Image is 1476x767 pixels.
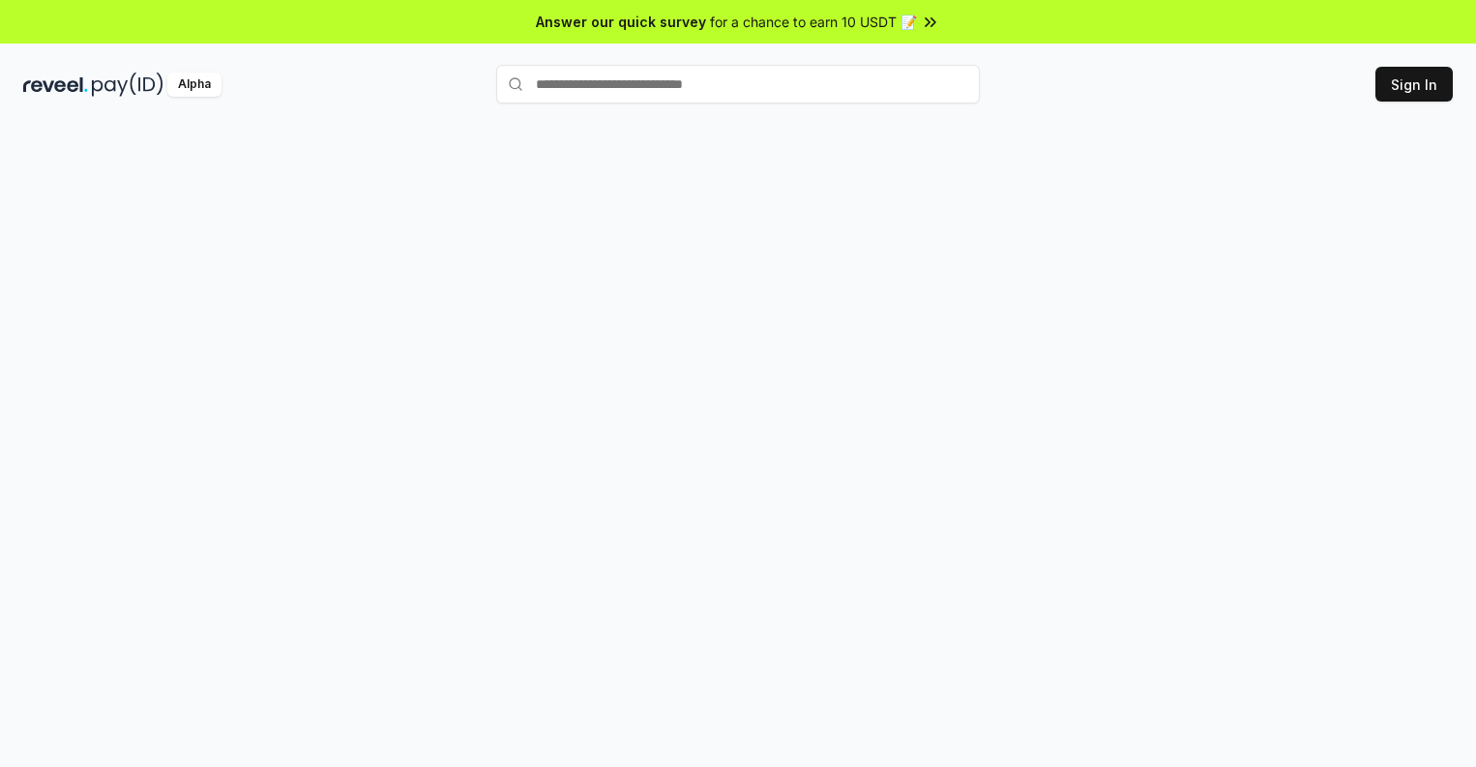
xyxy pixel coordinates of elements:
[23,73,88,97] img: reveel_dark
[167,73,221,97] div: Alpha
[710,12,917,32] span: for a chance to earn 10 USDT 📝
[92,73,163,97] img: pay_id
[536,12,706,32] span: Answer our quick survey
[1375,67,1453,102] button: Sign In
